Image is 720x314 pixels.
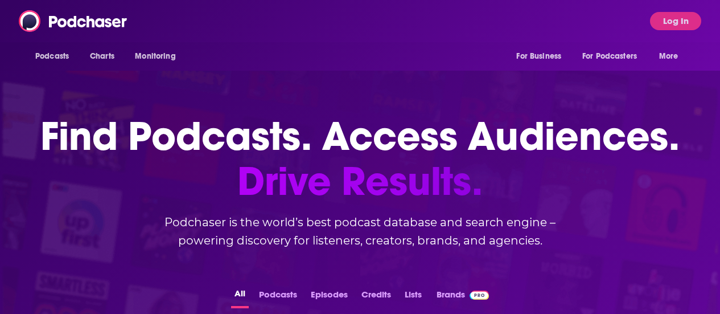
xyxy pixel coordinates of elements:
button: open menu [27,46,84,67]
img: Podchaser Pro [470,291,489,300]
span: More [659,48,678,64]
span: Monitoring [135,48,175,64]
button: Credits [358,286,394,308]
button: open menu [575,46,653,67]
button: All [231,286,249,308]
span: Drive Results. [40,159,680,204]
span: Charts [90,48,114,64]
button: Episodes [307,286,351,308]
h1: Find Podcasts. Access Audiences. [40,114,680,204]
span: For Business [516,48,561,64]
a: BrandsPodchaser Pro [437,286,489,308]
span: Podcasts [35,48,69,64]
button: open menu [651,46,693,67]
img: Podchaser - Follow, Share and Rate Podcasts [19,10,128,32]
button: open menu [508,46,575,67]
span: For Podcasters [582,48,637,64]
h2: Podchaser is the world’s best podcast database and search engine – powering discovery for listene... [133,213,588,250]
button: Podcasts [256,286,301,308]
button: Lists [401,286,425,308]
button: Log In [650,12,701,30]
button: open menu [127,46,190,67]
a: Charts [83,46,121,67]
